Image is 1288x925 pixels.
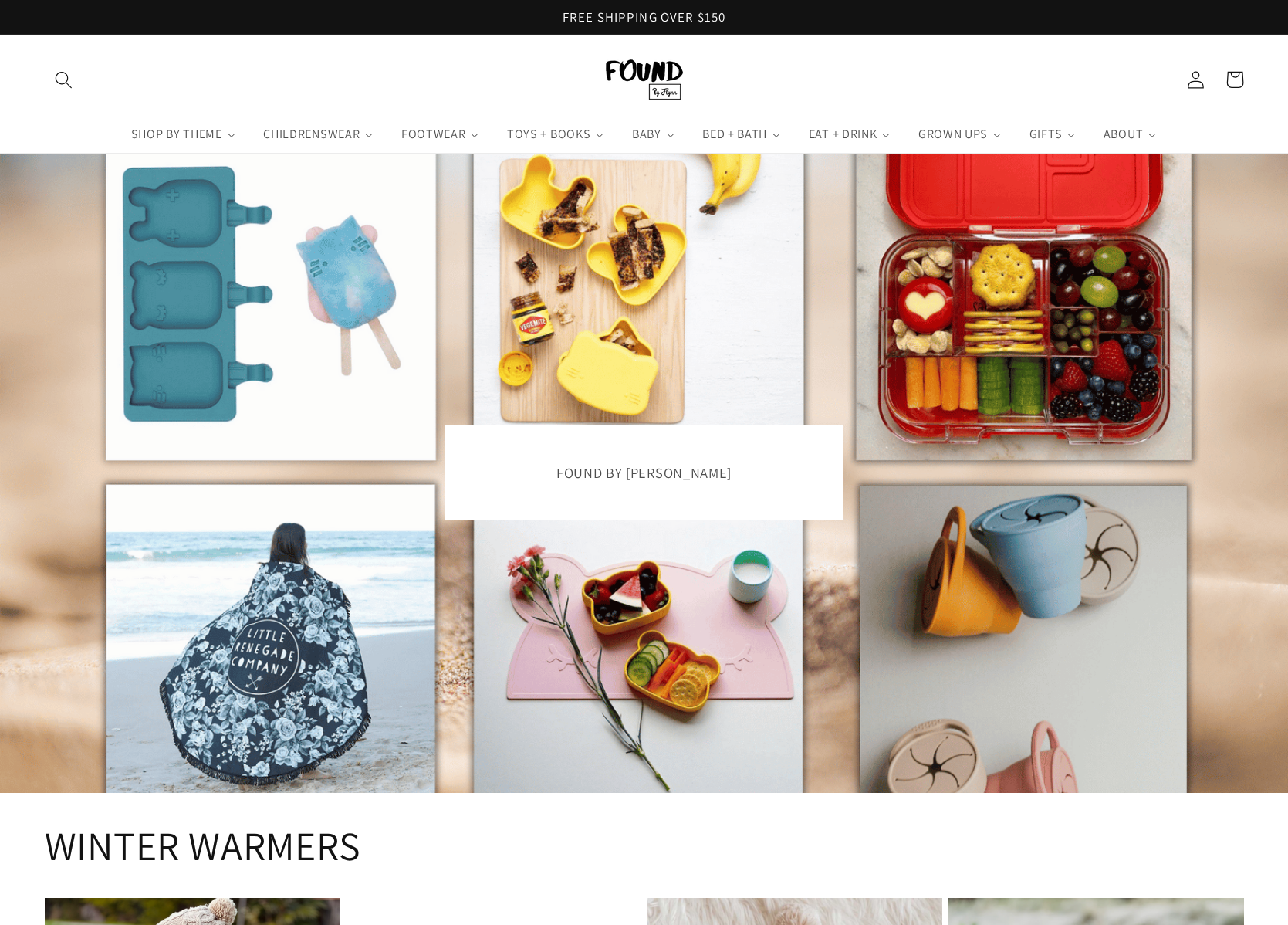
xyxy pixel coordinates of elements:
[795,116,904,153] a: EAT + DRINK
[1100,127,1144,142] span: ABOUT
[629,127,663,142] span: BABY
[128,127,224,142] span: SHOP BY THEME
[556,463,732,482] span: FOUND BY [PERSON_NAME]
[493,116,618,153] a: TOYS + BOOKS
[1090,116,1171,153] a: ABOUT
[504,127,592,142] span: TOYS + BOOKS
[904,116,1016,153] a: GROWN UPS
[260,127,361,142] span: CHILDRENSWEAR
[398,127,468,142] span: FOOTWEAR
[618,116,688,153] a: BABY
[1016,116,1090,153] a: GIFTS
[45,821,361,872] h2: WINTER WARMERS
[387,116,493,153] a: FOOTWEAR
[606,59,683,100] img: FOUND By Flynn logo
[688,116,795,153] a: BED + BATH
[45,60,84,100] summary: Search
[1026,127,1063,142] span: GIFTS
[699,127,769,142] span: BED + BATH
[806,127,879,142] span: EAT + DRINK
[117,116,250,153] a: SHOP BY THEME
[250,116,388,153] a: CHILDRENSWEAR
[915,127,989,142] span: GROWN UPS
